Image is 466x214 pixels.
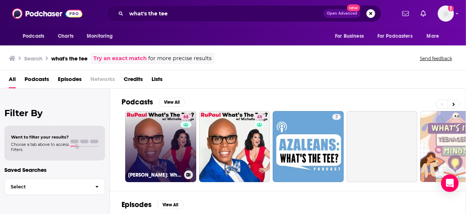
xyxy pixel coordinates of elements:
[418,55,454,62] button: Send feedback
[183,114,189,121] span: 68
[254,114,265,120] a: 48
[422,29,448,43] button: open menu
[148,54,212,63] span: for more precise results
[438,5,454,22] span: Logged in as LBPublicity2
[87,31,113,41] span: Monitoring
[90,73,115,88] span: Networks
[11,142,69,152] span: Choose a tab above to access filters.
[427,31,439,41] span: More
[347,4,360,11] span: New
[199,111,270,182] a: 48
[152,73,163,88] a: Lists
[126,8,324,19] input: Search podcasts, credits, & more...
[335,114,338,121] span: 7
[12,7,82,21] img: Podchaser - Follow, Share and Rate Podcasts
[4,108,105,118] h2: Filter By
[24,55,42,62] h3: Search
[373,29,423,43] button: open menu
[335,31,364,41] span: For Business
[5,184,89,189] span: Select
[180,114,191,120] a: 68
[11,134,69,140] span: Want to filter your results?
[18,29,54,43] button: open menu
[157,200,184,209] button: View All
[4,178,105,195] button: Select
[273,111,344,182] a: 7
[23,31,44,41] span: Podcasts
[448,5,454,11] svg: Add a profile image
[324,9,361,18] button: Open AdvancedNew
[53,29,78,43] a: Charts
[159,98,185,107] button: View All
[125,111,196,182] a: 68[PERSON_NAME]: What's The Tee with [PERSON_NAME]
[122,97,185,107] a: PodcastsView All
[93,54,147,63] a: Try an exact match
[4,166,105,173] p: Saved Searches
[51,55,87,62] h3: what's the tee
[106,5,381,22] div: Search podcasts, credits, & more...
[441,174,459,192] div: Open Intercom Messenger
[128,172,181,178] h3: [PERSON_NAME]: What's The Tee with [PERSON_NAME]
[58,73,82,88] a: Episodes
[82,29,122,43] button: open menu
[257,114,262,121] span: 48
[418,7,429,20] a: Show notifications dropdown
[332,114,341,120] a: 7
[58,31,74,41] span: Charts
[25,73,49,88] a: Podcasts
[124,73,143,88] a: Credits
[438,5,454,22] button: Show profile menu
[330,29,373,43] button: open menu
[327,12,357,15] span: Open Advanced
[122,200,152,209] h2: Episodes
[122,200,184,209] a: EpisodesView All
[377,31,413,41] span: For Podcasters
[399,7,412,20] a: Show notifications dropdown
[438,5,454,22] img: User Profile
[9,73,16,88] a: All
[122,97,153,107] h2: Podcasts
